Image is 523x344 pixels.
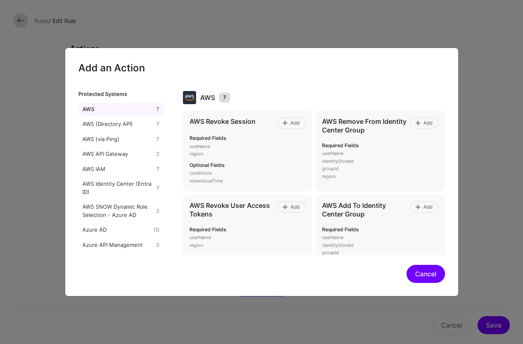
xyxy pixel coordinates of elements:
img: svg+xml;base64,PHN2ZyB3aWR0aD0iNjQiIGhlaWdodD0iNjQiIHZpZXdCb3g9IjAgMCA2NCA2NCIgZmlsbD0ibm9uZSIgeG... [183,91,196,104]
div: Azure AD [81,226,152,234]
div: AWS API Gateway [81,150,155,158]
p: identityStoreId [322,158,438,165]
p: identityStoreId [322,242,438,249]
h2: Add an Action [78,61,445,75]
p: userName [322,150,438,157]
p: region [322,173,438,180]
h6: Optional Fields [190,162,306,168]
h3: AWS [200,94,215,102]
button: Cancel [407,265,445,283]
div: AWS (Directory API) [81,120,155,128]
h4: AWS Remove From Identity Center Group [322,117,407,134]
p: userName [190,234,306,241]
p: tokenIssueTime [190,178,306,185]
p: userName [322,234,438,241]
span: Add [422,119,433,127]
div: AWS SNOW Dynamic Role Selection - Azure AD [81,203,155,219]
div: 3 [154,207,161,215]
div: 7 [155,105,161,114]
span: Add [422,203,433,211]
div: 7 [155,135,161,144]
div: 7 [155,184,161,192]
small: 7 [219,93,230,103]
p: region [190,150,306,157]
p: groupId [322,165,438,172]
p: conditions [190,170,306,177]
p: groupId [322,249,438,256]
div: 7 [155,120,161,128]
h4: AWS Revoke Session [190,117,274,126]
h4: AWS Revoke User Access Tokens [190,201,274,219]
h6: Required Fields [190,227,306,232]
p: roleName [190,143,306,150]
div: 3 [154,241,161,249]
span: Add [290,119,301,127]
div: Azure API Management [81,241,155,249]
h6: Required Fields [322,227,438,232]
div: AWS (via Ping) [81,135,155,144]
h6: Required Fields [190,135,306,141]
div: AWS [81,105,155,114]
p: region [190,242,306,249]
h6: Required Fields [322,143,438,148]
div: 10 [152,226,161,234]
span: Add [290,203,301,211]
h4: AWS Add To Identity Center Group [322,201,407,219]
div: 7 [155,165,161,173]
div: 3 [154,150,161,158]
div: AWS IAM [81,165,155,173]
h3: Protected Systems [78,91,164,98]
div: AWS Identity Center (Entra ID) [81,180,155,196]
